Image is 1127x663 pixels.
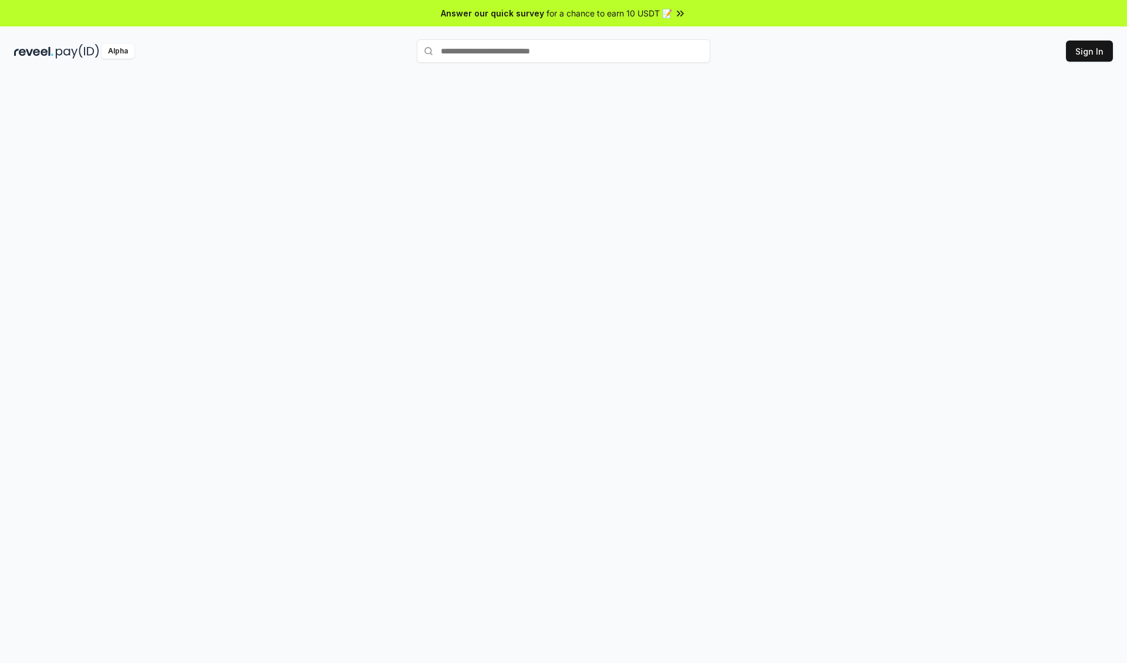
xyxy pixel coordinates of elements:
span: for a chance to earn 10 USDT 📝 [546,7,672,19]
img: reveel_dark [14,44,53,59]
button: Sign In [1066,41,1113,62]
div: Alpha [102,44,134,59]
span: Answer our quick survey [441,7,544,19]
img: pay_id [56,44,99,59]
